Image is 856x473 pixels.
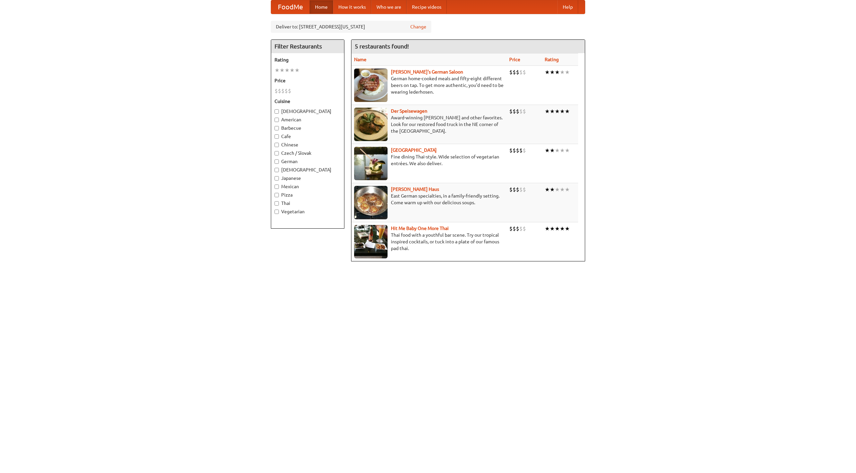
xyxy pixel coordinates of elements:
h5: Price [275,77,341,84]
li: $ [509,225,513,232]
li: $ [519,186,523,193]
label: Thai [275,200,341,207]
li: $ [519,225,523,232]
label: [DEMOGRAPHIC_DATA] [275,166,341,173]
li: $ [516,108,519,115]
input: [DEMOGRAPHIC_DATA] [275,168,279,172]
label: American [275,116,341,123]
li: $ [509,108,513,115]
li: $ [516,225,519,232]
li: $ [523,69,526,76]
li: ★ [555,147,560,154]
a: Rating [545,57,559,62]
li: ★ [555,225,560,232]
li: ★ [560,108,565,115]
label: Cafe [275,133,341,140]
li: $ [513,147,516,154]
p: Fine dining Thai-style. Wide selection of vegetarian entrées. We also deliver. [354,153,504,167]
li: $ [513,225,516,232]
li: ★ [565,69,570,76]
li: ★ [550,225,555,232]
li: $ [513,108,516,115]
li: ★ [560,186,565,193]
input: American [275,118,279,122]
h5: Cuisine [275,98,341,105]
li: $ [278,87,281,95]
li: ★ [295,67,300,74]
li: $ [509,69,513,76]
li: ★ [560,225,565,232]
p: German home-cooked meals and fifty-eight different beers on tap. To get more authentic, you'd nee... [354,75,504,95]
li: ★ [545,186,550,193]
li: $ [275,87,278,95]
input: Cafe [275,134,279,139]
input: Vegetarian [275,210,279,214]
img: speisewagen.jpg [354,108,388,141]
li: $ [523,147,526,154]
li: ★ [565,108,570,115]
li: $ [516,147,519,154]
li: $ [516,186,519,193]
li: ★ [545,147,550,154]
li: ★ [550,147,555,154]
input: Japanese [275,176,279,181]
a: [PERSON_NAME]'s German Saloon [391,69,463,75]
input: [DEMOGRAPHIC_DATA] [275,109,279,114]
a: Name [354,57,366,62]
a: Help [557,0,578,14]
b: [PERSON_NAME] Haus [391,187,439,192]
label: [DEMOGRAPHIC_DATA] [275,108,341,115]
input: Barbecue [275,126,279,130]
a: Who we are [371,0,407,14]
li: ★ [290,67,295,74]
a: How it works [333,0,371,14]
label: Mexican [275,183,341,190]
img: kohlhaus.jpg [354,186,388,219]
li: $ [513,186,516,193]
li: ★ [555,186,560,193]
label: Chinese [275,141,341,148]
p: Thai food with a youthful bar scene. Try our tropical inspired cocktails, or tuck into a plate of... [354,232,504,252]
label: German [275,158,341,165]
img: babythai.jpg [354,225,388,258]
li: $ [281,87,285,95]
label: Vegetarian [275,208,341,215]
li: ★ [550,69,555,76]
li: ★ [555,69,560,76]
a: Price [509,57,520,62]
a: Change [410,23,426,30]
li: $ [516,69,519,76]
a: Recipe videos [407,0,447,14]
a: FoodMe [271,0,310,14]
li: $ [288,87,291,95]
li: ★ [275,67,280,74]
label: Barbecue [275,125,341,131]
li: $ [523,225,526,232]
li: $ [509,186,513,193]
input: German [275,159,279,164]
li: ★ [545,225,550,232]
ng-pluralize: 5 restaurants found! [355,43,409,49]
label: Japanese [275,175,341,182]
h5: Rating [275,56,341,63]
a: Home [310,0,333,14]
li: ★ [560,147,565,154]
li: $ [513,69,516,76]
li: ★ [545,69,550,76]
li: $ [523,186,526,193]
a: Der Speisewagen [391,108,427,114]
p: East German specialties, in a family-friendly setting. Come warm up with our delicious soups. [354,193,504,206]
li: $ [519,147,523,154]
a: [GEOGRAPHIC_DATA] [391,147,437,153]
a: Hit Me Baby One More Thai [391,226,449,231]
li: $ [509,147,513,154]
li: $ [285,87,288,95]
input: Chinese [275,143,279,147]
label: Czech / Slovak [275,150,341,156]
li: ★ [550,186,555,193]
li: ★ [565,186,570,193]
